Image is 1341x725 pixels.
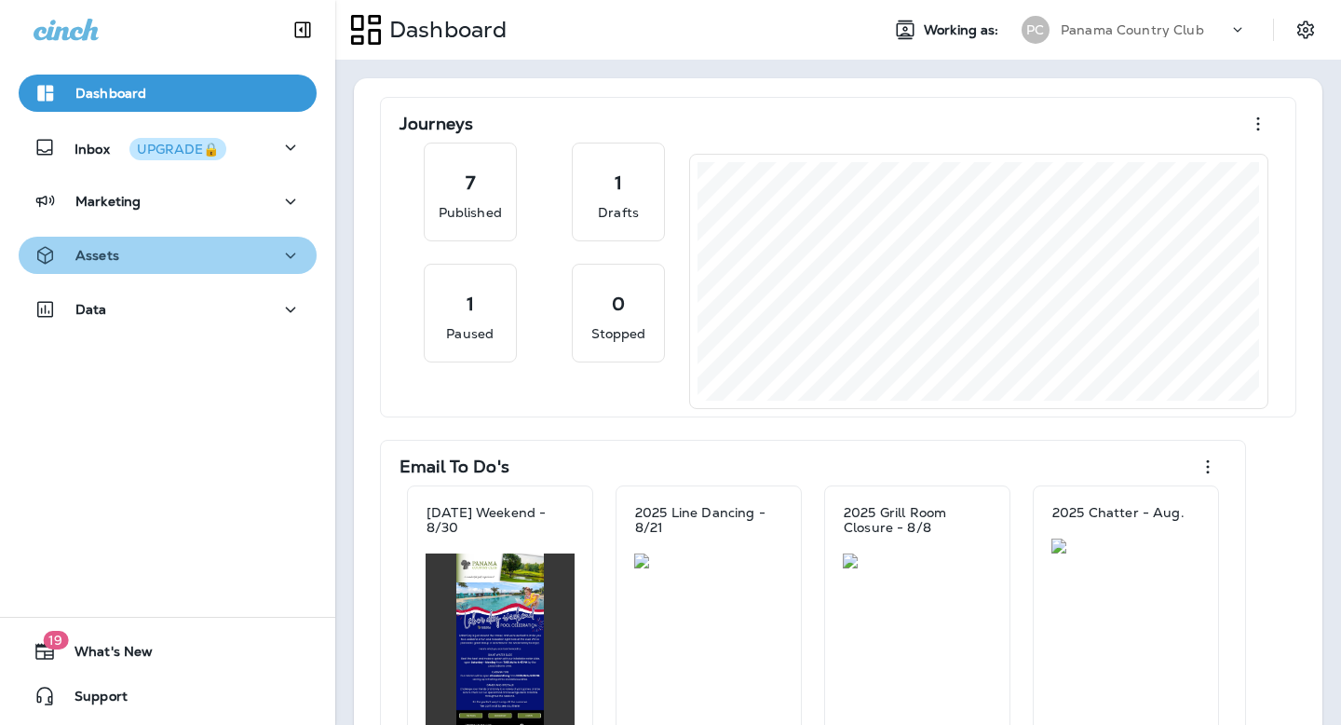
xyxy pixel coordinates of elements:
[924,22,1003,38] span: Working as:
[598,203,639,222] p: Drafts
[1061,22,1204,37] p: Panama Country Club
[19,633,317,670] button: 19What's New
[591,324,646,343] p: Stopped
[1022,16,1050,44] div: PC
[19,677,317,715] button: Support
[427,505,574,535] p: [DATE] Weekend - 8/30
[75,248,119,263] p: Assets
[615,173,622,192] p: 1
[75,302,107,317] p: Data
[400,458,509,476] p: Email To Do's
[400,115,473,133] p: Journeys
[75,86,146,101] p: Dashboard
[56,689,128,711] span: Support
[129,138,226,160] button: UPGRADE🔒
[467,294,474,313] p: 1
[843,554,992,568] img: 24507686-b399-49fe-a3ec-c6c293f9166a.jpg
[1289,13,1322,47] button: Settings
[612,294,625,313] p: 0
[43,631,68,650] span: 19
[382,16,507,44] p: Dashboard
[19,129,317,166] button: InboxUPGRADE🔒
[56,644,153,666] span: What's New
[19,237,317,274] button: Assets
[466,173,475,192] p: 7
[19,183,317,220] button: Marketing
[277,11,329,48] button: Collapse Sidebar
[74,138,226,157] p: Inbox
[844,505,991,535] p: 2025 Grill Room Closure - 8/8
[439,203,502,222] p: Published
[19,75,317,112] button: Dashboard
[446,324,494,343] p: Paused
[137,143,219,156] div: UPGRADE🔒
[634,554,783,568] img: d0d74968-b8fa-449b-8ace-b0b3ce1f75c9.jpg
[1052,505,1185,520] p: 2025 Chatter - Aug.
[1051,539,1200,554] img: aacd1f3d-ab35-4081-8823-b67cfd566c77.jpg
[19,291,317,328] button: Data
[635,505,782,535] p: 2025 Line Dancing - 8/21
[75,194,141,209] p: Marketing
